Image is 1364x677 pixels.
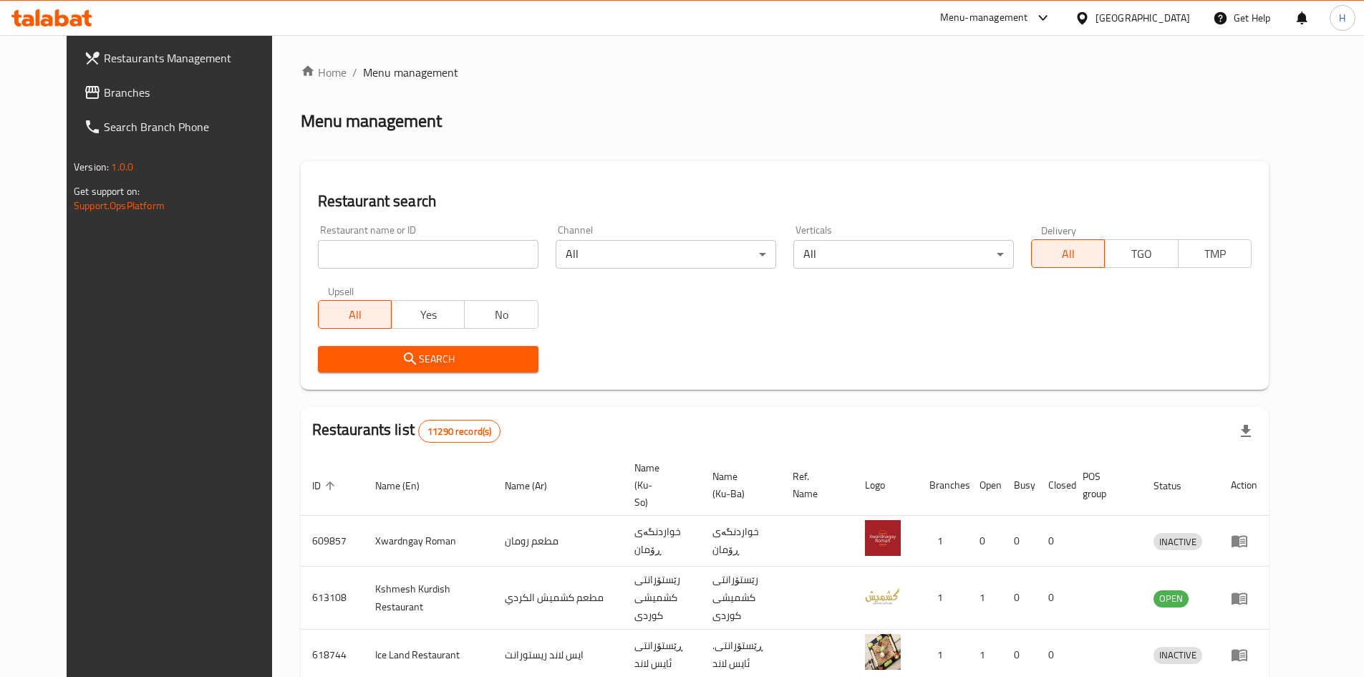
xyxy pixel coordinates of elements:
[464,300,538,329] button: No
[72,75,294,110] a: Branches
[1031,239,1105,268] button: All
[328,286,354,296] label: Upsell
[793,468,836,502] span: Ref. Name
[1002,516,1037,567] td: 0
[419,425,500,438] span: 11290 record(s)
[505,477,566,494] span: Name (Ar)
[634,459,684,511] span: Name (Ku-So)
[301,110,442,133] h2: Menu management
[72,110,294,144] a: Search Branch Phone
[1037,455,1071,516] th: Closed
[72,41,294,75] a: Restaurants Management
[1111,244,1172,264] span: TGO
[364,567,493,630] td: Kshmesh Kurdish Restaurant
[556,240,776,269] div: All
[1153,534,1202,550] span: INACTIVE
[318,346,538,373] button: Search
[470,304,532,325] span: No
[623,516,701,567] td: خواردنگەی ڕۆمان
[74,158,109,176] span: Version:
[918,567,968,630] td: 1
[968,567,1002,630] td: 1
[318,240,538,269] input: Search for restaurant name or ID..
[364,516,493,567] td: Xwardngay Roman
[865,634,901,670] img: Ice Land Restaurant
[318,191,1252,212] h2: Restaurant search
[493,567,623,630] td: مطعم كشميش الكردي
[418,420,500,443] div: Total records count
[329,350,527,368] span: Search
[1229,414,1263,448] div: Export file
[111,158,133,176] span: 1.0.0
[74,182,140,201] span: Get support on:
[104,118,283,135] span: Search Branch Phone
[1153,590,1189,607] span: OPEN
[1002,455,1037,516] th: Busy
[391,300,465,329] button: Yes
[312,419,501,443] h2: Restaurants list
[104,84,283,101] span: Branches
[940,9,1028,27] div: Menu-management
[301,64,347,81] a: Home
[397,304,459,325] span: Yes
[1184,244,1246,264] span: TMP
[375,477,438,494] span: Name (En)
[1178,239,1252,268] button: TMP
[701,567,781,630] td: رێستۆرانتی کشمیشى كوردى
[493,516,623,567] td: مطعم رومان
[918,455,968,516] th: Branches
[363,64,458,81] span: Menu management
[853,455,918,516] th: Logo
[865,520,901,556] img: Xwardngay Roman
[1037,567,1071,630] td: 0
[1104,239,1178,268] button: TGO
[712,468,764,502] span: Name (Ku-Ba)
[1231,532,1257,549] div: Menu
[1041,225,1077,235] label: Delivery
[1219,455,1269,516] th: Action
[1153,647,1202,664] div: INACTIVE
[1339,10,1345,26] span: H
[1002,567,1037,630] td: 0
[301,516,364,567] td: 609857
[1231,590,1257,607] div: Menu
[968,516,1002,567] td: 0
[968,455,1002,516] th: Open
[1153,477,1200,494] span: Status
[1153,647,1202,663] span: INACTIVE
[918,516,968,567] td: 1
[324,304,386,325] span: All
[623,567,701,630] td: رێستۆرانتی کشمیشى كوردى
[301,567,364,630] td: 613108
[701,516,781,567] td: خواردنگەی ڕۆمان
[865,577,901,613] img: Kshmesh Kurdish Restaurant
[1095,10,1190,26] div: [GEOGRAPHIC_DATA]
[104,49,283,67] span: Restaurants Management
[1037,516,1071,567] td: 0
[318,300,392,329] button: All
[1083,468,1125,502] span: POS group
[352,64,357,81] li: /
[793,240,1014,269] div: All
[1153,590,1189,608] div: OPEN
[312,477,339,494] span: ID
[74,196,165,215] a: Support.OpsPlatform
[1037,244,1099,264] span: All
[1231,646,1257,663] div: Menu
[301,64,1269,81] nav: breadcrumb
